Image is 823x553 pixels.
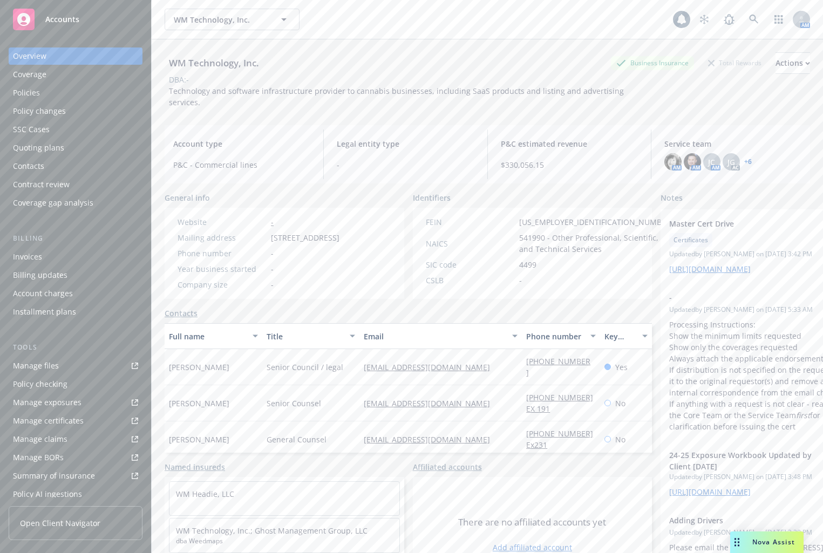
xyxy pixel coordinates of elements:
[501,138,638,149] span: P&C estimated revenue
[661,192,683,205] span: Notes
[730,531,744,553] div: Drag to move
[178,232,267,243] div: Mailing address
[169,86,626,107] span: Technology and software infrastructure provider to cannabis businesses, including SaaS products a...
[519,275,522,286] span: -
[165,461,225,473] a: Named insureds
[519,216,674,228] span: [US_EMPLOYER_IDENTIFICATION_NUMBER]
[359,323,522,349] button: Email
[9,47,142,65] a: Overview
[9,84,142,101] a: Policies
[9,139,142,156] a: Quoting plans
[526,428,593,450] a: [PHONE_NUMBER] Ex231
[13,121,50,138] div: SSC Cases
[413,461,482,473] a: Affiliated accounts
[364,362,499,372] a: [EMAIL_ADDRESS][DOMAIN_NAME]
[13,103,66,120] div: Policy changes
[9,431,142,448] a: Manage claims
[169,398,229,409] span: [PERSON_NAME]
[13,285,73,302] div: Account charges
[9,121,142,138] a: SSC Cases
[615,361,628,373] span: Yes
[13,303,76,320] div: Installment plans
[519,232,674,255] span: 541990 - Other Professional, Scientific, and Technical Services
[9,357,142,374] a: Manage files
[13,267,67,284] div: Billing updates
[173,159,310,170] span: P&C - Commercial lines
[176,536,393,546] span: dba Weedmaps
[604,331,636,342] div: Key contact
[13,66,46,83] div: Coverage
[526,392,593,414] a: [PHONE_NUMBER] EX 191
[165,192,210,203] span: General info
[176,489,234,499] a: WM Headie, LLC
[13,248,42,265] div: Invoices
[752,537,795,547] span: Nova Assist
[9,285,142,302] a: Account charges
[526,356,590,378] a: [PHONE_NUMBER]
[13,412,84,429] div: Manage certificates
[664,138,801,149] span: Service team
[501,159,638,170] span: $330,056.15
[13,194,93,211] div: Coverage gap analysis
[9,342,142,353] div: Tools
[271,279,274,290] span: -
[9,394,142,411] a: Manage exposures
[426,259,515,270] div: SIC code
[165,323,262,349] button: Full name
[174,14,267,25] span: WM Technology, Inc.
[9,449,142,466] a: Manage BORs
[426,238,515,249] div: NAICS
[178,216,267,228] div: Website
[664,153,682,170] img: photo
[600,323,652,349] button: Key contact
[364,398,499,408] a: [EMAIL_ADDRESS][DOMAIN_NAME]
[796,410,810,420] em: first
[522,323,600,349] button: Phone number
[776,52,810,74] button: Actions
[9,248,142,265] a: Invoices
[178,263,267,275] div: Year business started
[9,486,142,503] a: Policy AI ingestions
[413,192,451,203] span: Identifiers
[13,47,46,65] div: Overview
[13,486,82,503] div: Policy AI ingestions
[9,103,142,120] a: Policy changes
[669,264,751,274] a: [URL][DOMAIN_NAME]
[271,232,339,243] span: [STREET_ADDRESS]
[337,138,474,149] span: Legal entity type
[727,156,735,168] span: JG
[176,525,368,536] a: WM Technology, Inc.; Ghost Management Group, LLC
[165,308,198,319] a: Contacts
[9,194,142,211] a: Coverage gap analysis
[9,412,142,429] a: Manage certificates
[267,398,321,409] span: Senior Counsel
[13,431,67,448] div: Manage claims
[364,434,499,445] a: [EMAIL_ADDRESS][DOMAIN_NAME]
[718,9,740,30] a: Report a Bug
[45,15,79,24] span: Accounts
[9,376,142,393] a: Policy checking
[458,516,606,529] span: There are no affiliated accounts yet
[178,279,267,290] div: Company size
[178,248,267,259] div: Phone number
[9,66,142,83] a: Coverage
[271,248,274,259] span: -
[13,139,64,156] div: Quoting plans
[768,9,790,30] a: Switch app
[519,259,536,270] span: 4499
[684,153,701,170] img: photo
[13,467,95,484] div: Summary of insurance
[169,331,246,342] div: Full name
[165,56,263,70] div: WM Technology, Inc.
[267,331,344,342] div: Title
[271,217,274,227] a: -
[9,267,142,284] a: Billing updates
[271,263,274,275] span: -
[267,434,327,445] span: General Counsel
[13,376,67,393] div: Policy checking
[674,235,708,245] span: Certificates
[9,4,142,35] a: Accounts
[615,434,625,445] span: No
[169,361,229,373] span: [PERSON_NAME]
